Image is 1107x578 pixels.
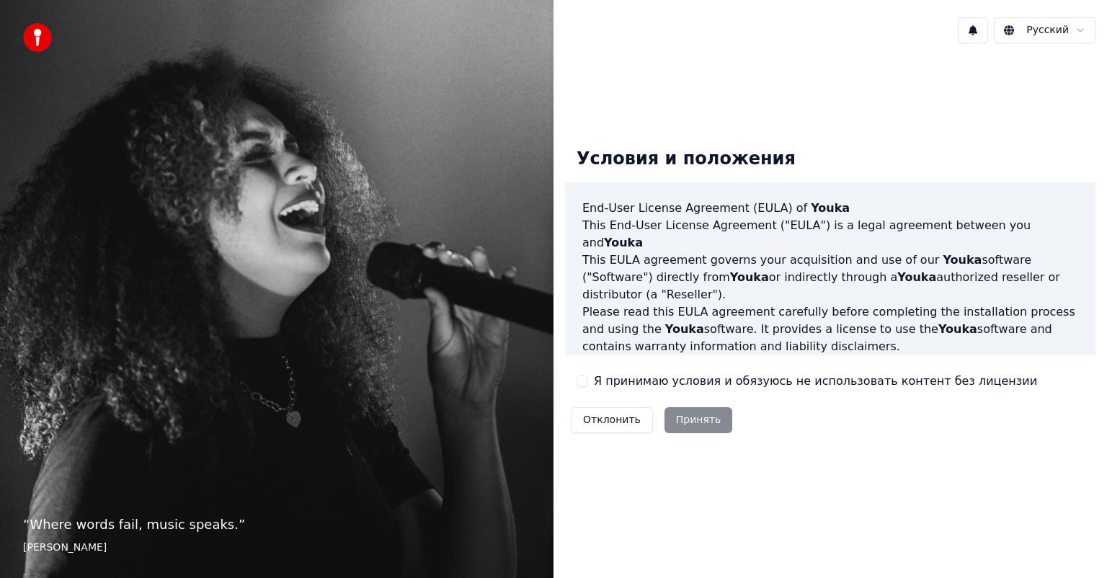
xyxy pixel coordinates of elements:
[943,253,982,267] span: Youka
[730,270,769,284] span: Youka
[938,322,977,336] span: Youka
[582,200,1078,217] h3: End-User License Agreement (EULA) of
[571,407,653,433] button: Отклонить
[604,236,643,249] span: Youka
[565,136,807,182] div: Условия и положения
[23,515,530,535] p: “ Where words fail, music speaks. ”
[582,355,1078,424] p: If you register for a free trial of the software, this EULA agreement will also govern that trial...
[582,217,1078,252] p: This End-User License Agreement ("EULA") is a legal agreement between you and
[582,252,1078,303] p: This EULA agreement governs your acquisition and use of our software ("Software") directly from o...
[897,270,936,284] span: Youka
[582,303,1078,355] p: Please read this EULA agreement carefully before completing the installation process and using th...
[23,541,530,555] footer: [PERSON_NAME]
[811,201,850,215] span: Youka
[665,322,704,336] span: Youka
[594,373,1037,390] label: Я принимаю условия и обязуюсь не использовать контент без лицензии
[23,23,52,52] img: youka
